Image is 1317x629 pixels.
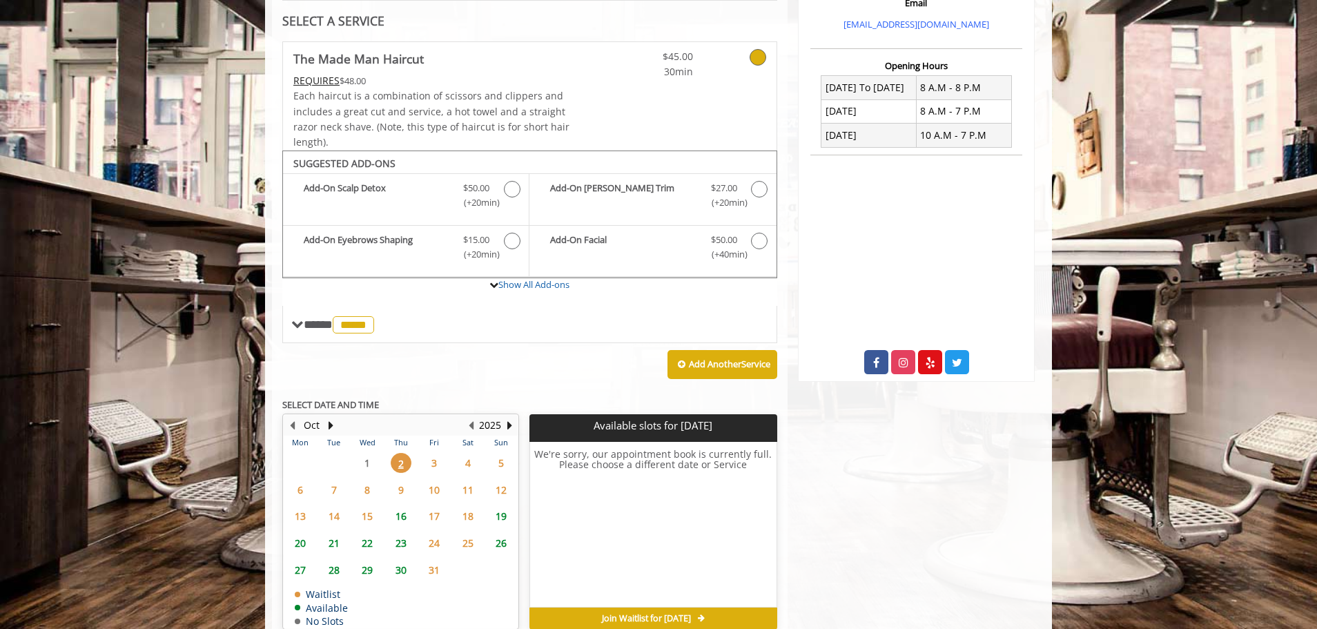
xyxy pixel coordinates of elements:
[465,418,476,433] button: Previous Year
[485,530,518,557] td: Select day26
[290,560,311,580] span: 27
[821,124,917,147] td: [DATE]
[424,560,445,580] span: 31
[498,278,569,291] a: Show All Add-ons
[351,530,384,557] td: Select day22
[602,613,691,624] span: Join Waitlist for [DATE]
[317,436,350,449] th: Tue
[295,589,348,599] td: Waitlist
[357,560,378,580] span: 29
[821,99,917,123] td: [DATE]
[304,181,449,210] b: Add-On Scalp Detox
[384,476,417,503] td: Select day9
[325,418,336,433] button: Next Month
[391,480,411,500] span: 9
[418,557,451,583] td: Select day31
[317,557,350,583] td: Select day28
[485,436,518,449] th: Sun
[391,533,411,553] span: 23
[550,233,696,262] b: Add-On Facial
[293,49,424,68] b: The Made Man Haircut
[536,233,769,265] label: Add-On Facial
[284,436,317,449] th: Mon
[384,557,417,583] td: Select day30
[317,503,350,530] td: Select day14
[384,503,417,530] td: Select day16
[458,453,478,473] span: 4
[351,557,384,583] td: Select day29
[418,436,451,449] th: Fri
[293,89,569,148] span: Each haircut is a combination of scissors and clippers and includes a great cut and service, a ho...
[351,436,384,449] th: Wed
[504,418,515,433] button: Next Year
[293,74,340,87] span: This service needs some Advance to be paid before we block your appointment
[485,449,518,476] td: Select day5
[491,533,511,553] span: 26
[284,476,317,503] td: Select day6
[418,503,451,530] td: Select day17
[451,476,484,503] td: Select day11
[384,530,417,557] td: Select day23
[286,418,297,433] button: Previous Month
[418,476,451,503] td: Select day10
[290,233,522,265] label: Add-On Eyebrows Shaping
[491,453,511,473] span: 5
[290,181,522,213] label: Add-On Scalp Detox
[351,476,384,503] td: Select day8
[295,603,348,613] td: Available
[293,73,571,88] div: $48.00
[667,350,777,379] button: Add AnotherService
[284,503,317,530] td: Select day13
[458,533,478,553] span: 25
[491,480,511,500] span: 12
[384,449,417,476] td: Select day2
[384,436,417,449] th: Thu
[458,480,478,500] span: 11
[357,533,378,553] span: 22
[451,503,484,530] td: Select day18
[916,99,1011,123] td: 8 A.M - 7 P.M
[535,420,771,432] p: Available slots for [DATE]
[391,506,411,526] span: 16
[916,124,1011,147] td: 10 A.M - 7 P.M
[293,157,396,170] b: SUGGESTED ADD-ONS
[843,18,989,30] a: [EMAIL_ADDRESS][DOMAIN_NAME]
[463,233,489,247] span: $15.00
[290,533,311,553] span: 20
[479,418,501,433] button: 2025
[456,195,497,210] span: (+20min )
[357,480,378,500] span: 8
[424,533,445,553] span: 24
[451,449,484,476] td: Select day4
[456,247,497,262] span: (+20min )
[463,181,489,195] span: $50.00
[391,453,411,473] span: 2
[424,453,445,473] span: 3
[550,181,696,210] b: Add-On [PERSON_NAME] Trim
[612,64,693,79] span: 30min
[424,506,445,526] span: 17
[324,533,344,553] span: 21
[612,49,693,64] span: $45.00
[284,530,317,557] td: Select day20
[284,557,317,583] td: Select day27
[282,151,777,279] div: The Made Man Haircut Add-onS
[351,503,384,530] td: Select day15
[689,358,770,370] b: Add Another Service
[485,503,518,530] td: Select day19
[491,506,511,526] span: 19
[916,76,1011,99] td: 8 A.M - 8 P.M
[458,506,478,526] span: 18
[536,181,769,213] label: Add-On Beard Trim
[304,418,320,433] button: Oct
[711,181,737,195] span: $27.00
[530,449,776,602] h6: We're sorry, our appointment book is currently full. Please choose a different date or Service
[290,480,311,500] span: 6
[418,449,451,476] td: Select day3
[324,560,344,580] span: 28
[357,506,378,526] span: 15
[290,506,311,526] span: 13
[295,616,348,626] td: No Slots
[317,476,350,503] td: Select day7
